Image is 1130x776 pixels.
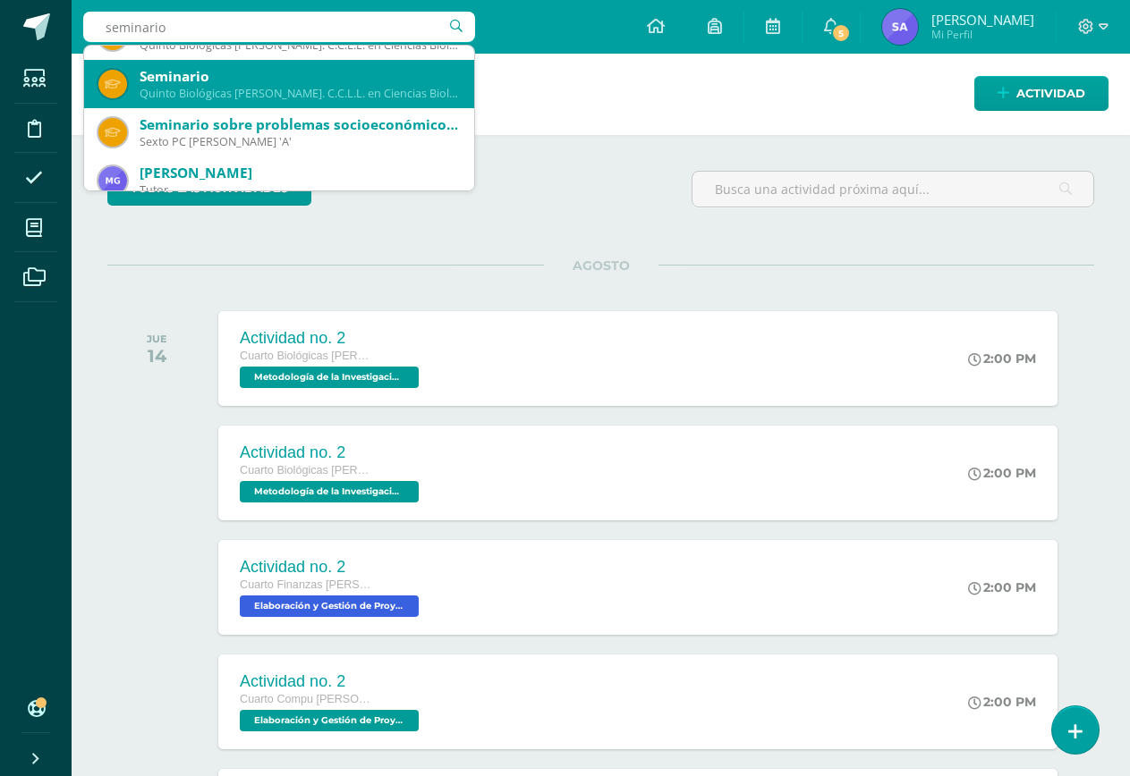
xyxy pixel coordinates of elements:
img: 704a972767cbb9aba4e99b58deb1f803.png [98,166,127,195]
div: 2:00 PM [968,350,1036,367]
div: 2:00 PM [968,694,1036,710]
div: Seminario sobre problemas socioeconómicos de [GEOGRAPHIC_DATA] [140,115,460,134]
div: Actividad no. 2 [240,558,423,577]
div: Actividad no. 2 [240,329,423,348]
a: Actividad [974,76,1109,111]
div: 2:00 PM [968,579,1036,595]
span: Cuarto Finanzas [PERSON_NAME]. C.C.L.L. en Finanzas y Administración [240,578,374,591]
div: 2:00 PM [968,465,1036,481]
div: Seminario [140,67,460,86]
span: Actividad [1016,77,1085,110]
div: Sexto PC [PERSON_NAME] 'A' [140,134,460,149]
div: Tutor [140,182,460,198]
span: Elaboración y Gestión de Proyectos 'A' [240,595,419,617]
div: Quinto Biológicas [PERSON_NAME]. C.C.L.L. en Ciencias Biológicas 'B' [140,86,460,101]
div: Quinto Biológicas [PERSON_NAME]. C.C.L.L. en Ciencias Biológicas 'A' [140,38,460,53]
span: Metodología de la Investigación 'A' [240,367,419,388]
input: Busca un usuario... [83,12,475,42]
img: e13c725d1f66a19cb499bd52eb79269c.png [882,9,918,45]
span: Cuarto Compu [PERSON_NAME]. C.C.L.L. en Computación [240,693,374,705]
span: Cuarto Biológicas [PERSON_NAME]. C.C.L.L. en Ciencias Biológicas [240,350,374,362]
span: Metodología de la Investigación 'B' [240,481,419,502]
span: Elaboración y Gestión de Proyectos 'A' [240,710,419,731]
span: AGOSTO [544,257,658,274]
span: Mi Perfil [931,27,1034,42]
input: Busca una actividad próxima aquí... [692,172,1093,207]
div: JUE [147,333,167,345]
span: 5 [831,23,851,43]
span: [PERSON_NAME] [931,11,1034,29]
div: [PERSON_NAME] [140,164,460,182]
span: Cuarto Biológicas [PERSON_NAME]. C.C.L.L. en Ciencias Biológicas [240,464,374,477]
div: 14 [147,345,167,367]
div: Actividad no. 2 [240,672,423,691]
h1: Actividades [93,54,1109,135]
div: Actividad no. 2 [240,443,423,462]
